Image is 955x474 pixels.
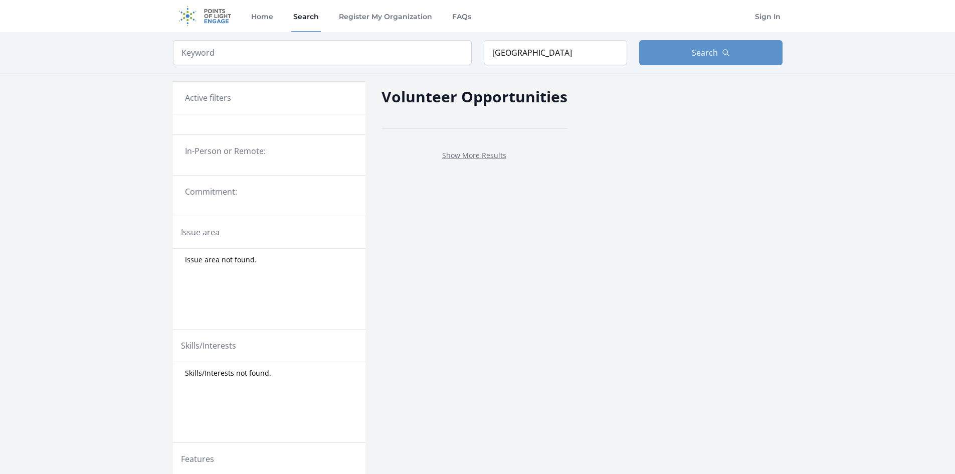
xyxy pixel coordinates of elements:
span: Issue area not found. [185,255,257,265]
input: Location [484,40,627,65]
h2: Volunteer Opportunities [381,85,567,108]
h3: Active filters [185,92,231,104]
input: Keyword [173,40,472,65]
a: Show More Results [442,150,506,160]
legend: Skills/Interests [181,340,236,352]
legend: In-Person or Remote: [185,145,353,157]
span: Skills/Interests not found. [185,368,271,378]
legend: Issue area [181,226,220,238]
legend: Commitment: [185,186,353,198]
span: Search [692,47,718,59]
button: Search [639,40,783,65]
legend: Features [181,453,214,465]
